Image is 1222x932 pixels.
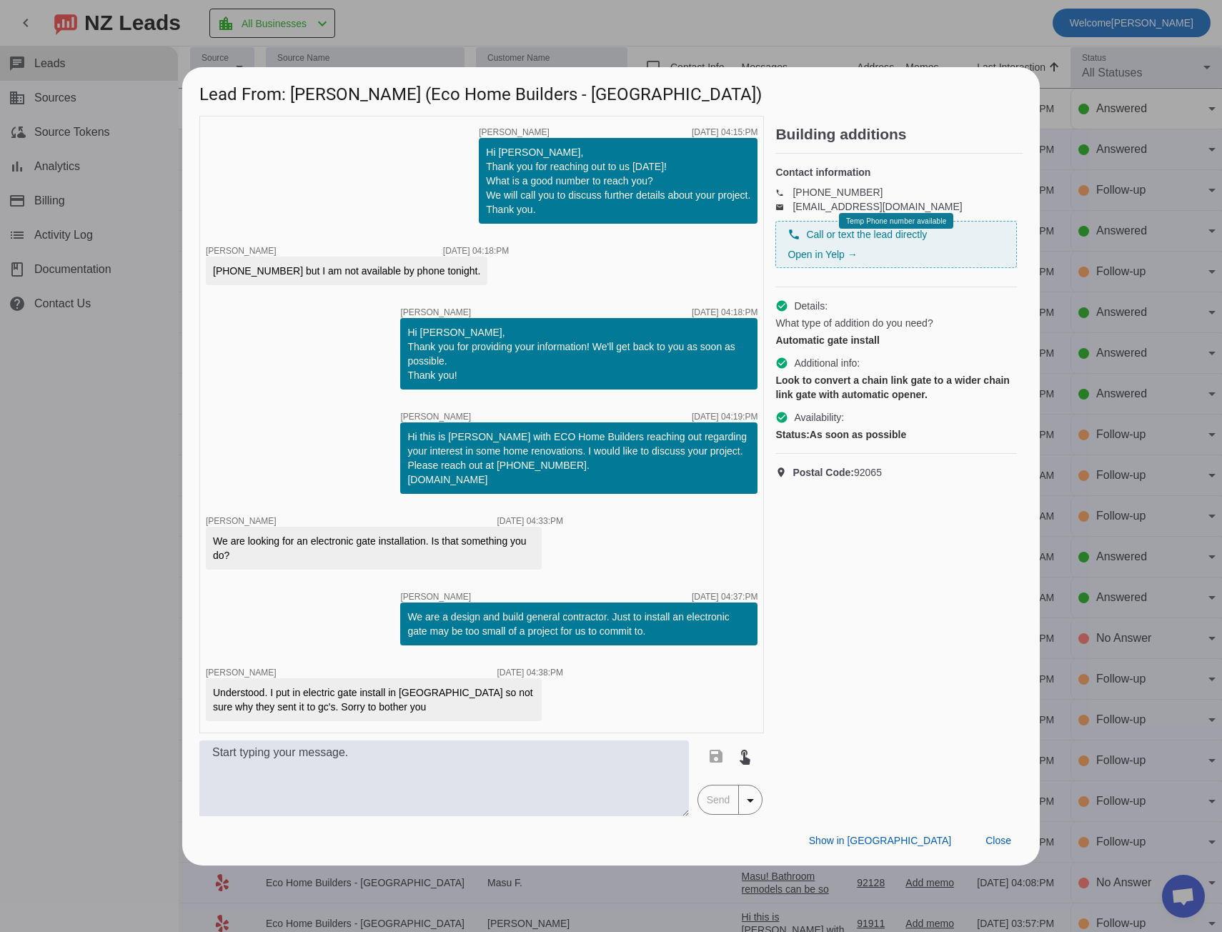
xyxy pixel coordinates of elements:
mat-icon: arrow_drop_down [742,792,759,809]
span: Close [985,835,1011,846]
a: [PHONE_NUMBER] [793,187,883,198]
span: Show in [GEOGRAPHIC_DATA] [809,835,951,846]
span: Details: [794,299,828,313]
h4: Contact information [775,165,1017,179]
div: [PHONE_NUMBER] but I am not available by phone tonight. [213,264,480,278]
mat-icon: phone [775,189,793,196]
h2: Building additions [775,127,1023,142]
mat-icon: touch_app [736,748,753,765]
mat-icon: location_on [775,467,793,478]
span: Additional info: [794,356,860,370]
div: [DATE] 04:33:PM [497,517,563,525]
div: [DATE] 04:15:PM [692,128,757,137]
mat-icon: check_circle [775,411,788,424]
strong: Postal Code: [793,467,854,478]
div: Look to convert a chain link gate to a wider chain link gate with automatic opener. [775,373,1017,402]
mat-icon: email [775,203,793,210]
div: Hi [PERSON_NAME], Thank you for reaching out to us [DATE]! What is a good number to reach you? We... [486,145,750,217]
span: Call or text the lead directly [806,227,927,242]
div: Understood. I put in electric gate install in [GEOGRAPHIC_DATA] so not sure why they sent it to g... [213,685,535,714]
span: [PERSON_NAME] [206,668,277,678]
a: Open in Yelp → [788,249,857,260]
mat-icon: phone [788,228,800,241]
span: 92065 [793,465,882,480]
span: [PERSON_NAME] [206,246,277,256]
span: [PERSON_NAME] [400,412,471,421]
span: [PERSON_NAME] [400,593,471,601]
div: Hi this is [PERSON_NAME] with ECO Home Builders reaching out regarding your interest in some home... [407,430,750,487]
span: [PERSON_NAME] [400,308,471,317]
div: We are a design and build general contractor. Just to install an electronic gate may be too small... [407,610,750,638]
span: Temp Phone number available [846,217,946,225]
div: As soon as possible [775,427,1017,442]
div: Automatic gate install [775,333,1017,347]
span: What type of addition do you need? [775,316,933,330]
button: Show in [GEOGRAPHIC_DATA] [798,828,963,854]
h1: Lead From: [PERSON_NAME] (Eco Home Builders - [GEOGRAPHIC_DATA]) [182,67,1040,115]
a: [EMAIL_ADDRESS][DOMAIN_NAME] [793,201,962,212]
span: Availability: [794,410,844,425]
mat-icon: check_circle [775,357,788,370]
div: We are looking for an electronic gate installation. Is that something you do? [213,534,535,562]
div: [DATE] 04:37:PM [692,593,757,601]
button: Close [974,828,1023,854]
span: [PERSON_NAME] [206,516,277,526]
div: [DATE] 04:19:PM [692,412,757,421]
div: [DATE] 04:38:PM [497,668,563,677]
div: [DATE] 04:18:PM [443,247,509,255]
div: Hi [PERSON_NAME], Thank you for providing your information! We'll get back to you as soon as poss... [407,325,750,382]
strong: Status: [775,429,809,440]
mat-icon: check_circle [775,299,788,312]
div: [DATE] 04:18:PM [692,308,757,317]
span: [PERSON_NAME] [479,128,550,137]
